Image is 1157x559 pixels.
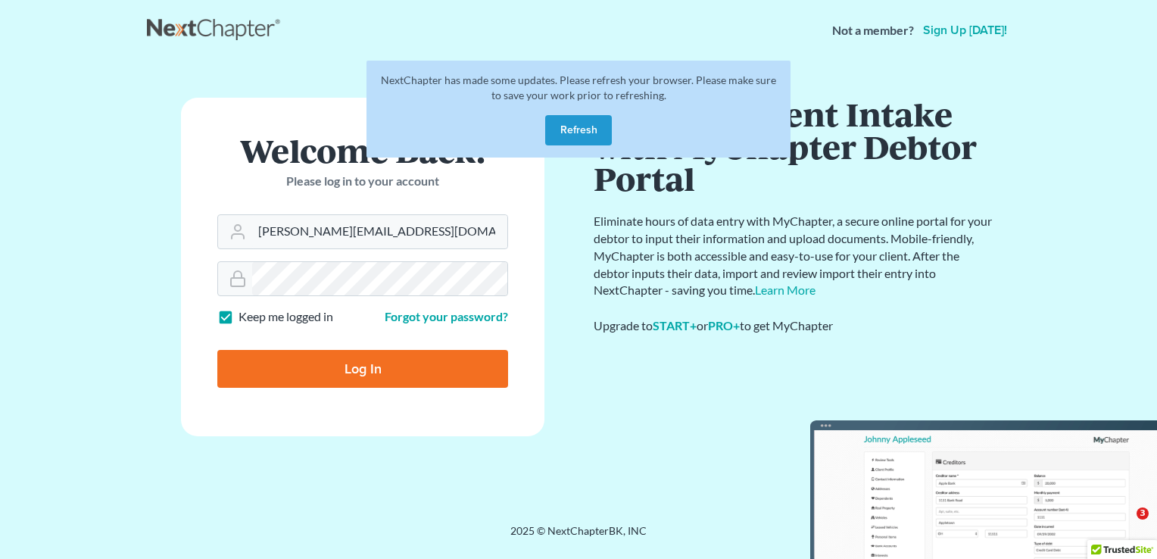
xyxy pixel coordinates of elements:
label: Keep me logged in [239,308,333,326]
input: Log In [217,350,508,388]
strong: Not a member? [832,22,914,39]
a: PRO+ [708,318,740,333]
a: START+ [653,318,697,333]
a: Forgot your password? [385,309,508,323]
a: Sign up [DATE]! [920,24,1010,36]
a: Learn More [755,283,816,297]
p: Eliminate hours of data entry with MyChapter, a secure online portal for your debtor to input the... [594,213,995,299]
span: NextChapter has made some updates. Please refresh your browser. Please make sure to save your wor... [381,73,776,101]
p: Please log in to your account [217,173,508,190]
div: Upgrade to or to get MyChapter [594,317,995,335]
input: Email Address [252,215,507,248]
button: Refresh [545,115,612,145]
span: 3 [1137,507,1149,520]
h1: Simplify Client Intake with MyChapter Debtor Portal [594,98,995,195]
div: 2025 © NextChapterBK, INC [147,523,1010,551]
iframe: Intercom live chat [1106,507,1142,544]
h1: Welcome Back! [217,134,508,167]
